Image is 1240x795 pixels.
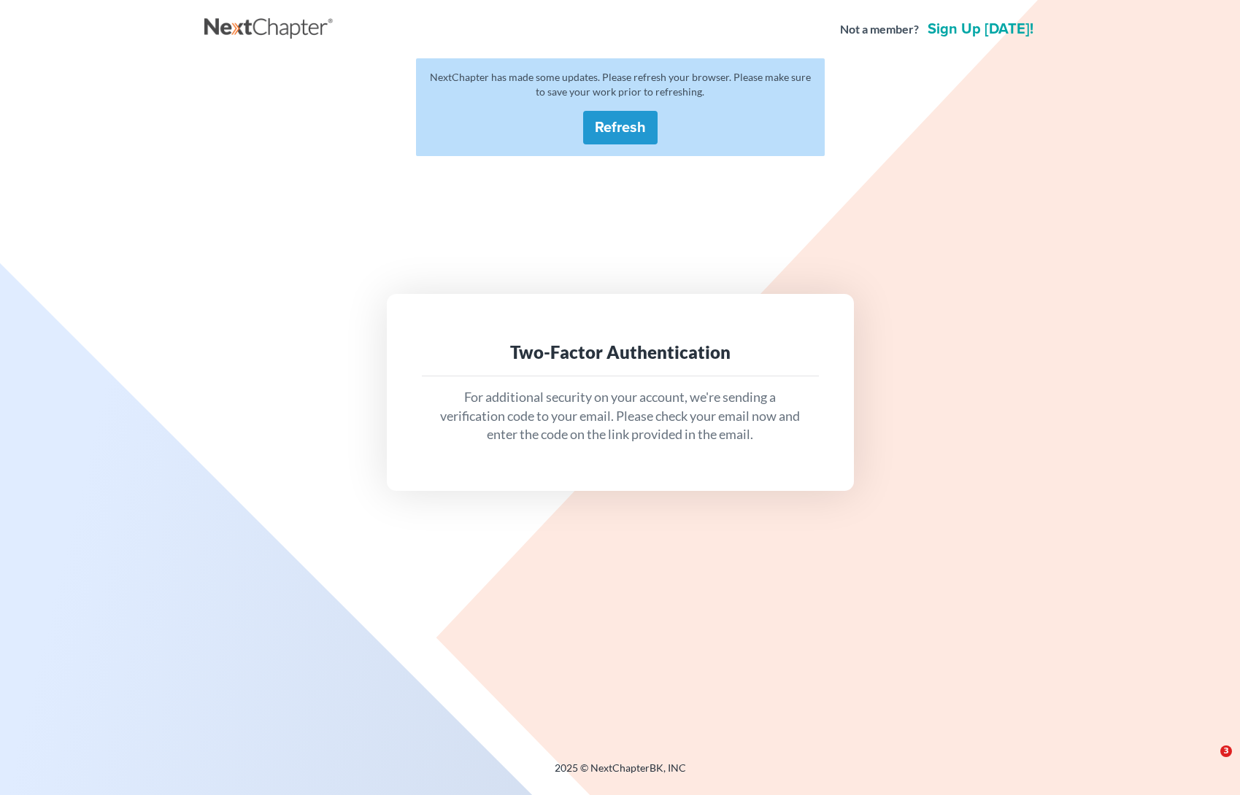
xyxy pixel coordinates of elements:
span: NextChapter has made some updates. Please refresh your browser. Please make sure to save your wor... [430,71,811,98]
a: Sign up [DATE]! [925,22,1036,36]
div: 2025 © NextChapterBK, INC [204,761,1036,787]
div: Two-Factor Authentication [434,341,807,364]
strong: Not a member? [840,21,919,38]
span: 3 [1220,745,1232,757]
iframe: Intercom live chat [1190,745,1225,780]
button: Refresh [583,111,658,144]
p: For additional security on your account, we're sending a verification code to your email. Please ... [434,388,807,444]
